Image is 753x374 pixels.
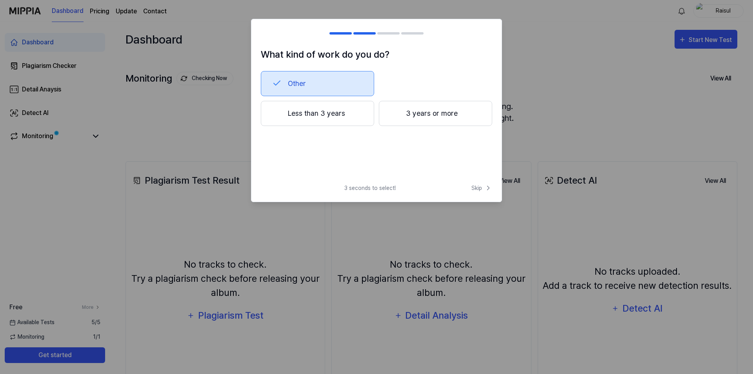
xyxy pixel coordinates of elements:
span: Skip [471,184,492,192]
h1: What kind of work do you do? [261,47,492,62]
button: 3 years or more [379,101,492,126]
button: Skip [470,184,492,192]
span: 3 seconds to select! [344,184,396,192]
button: Other [261,71,374,96]
button: Less than 3 years [261,101,374,126]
